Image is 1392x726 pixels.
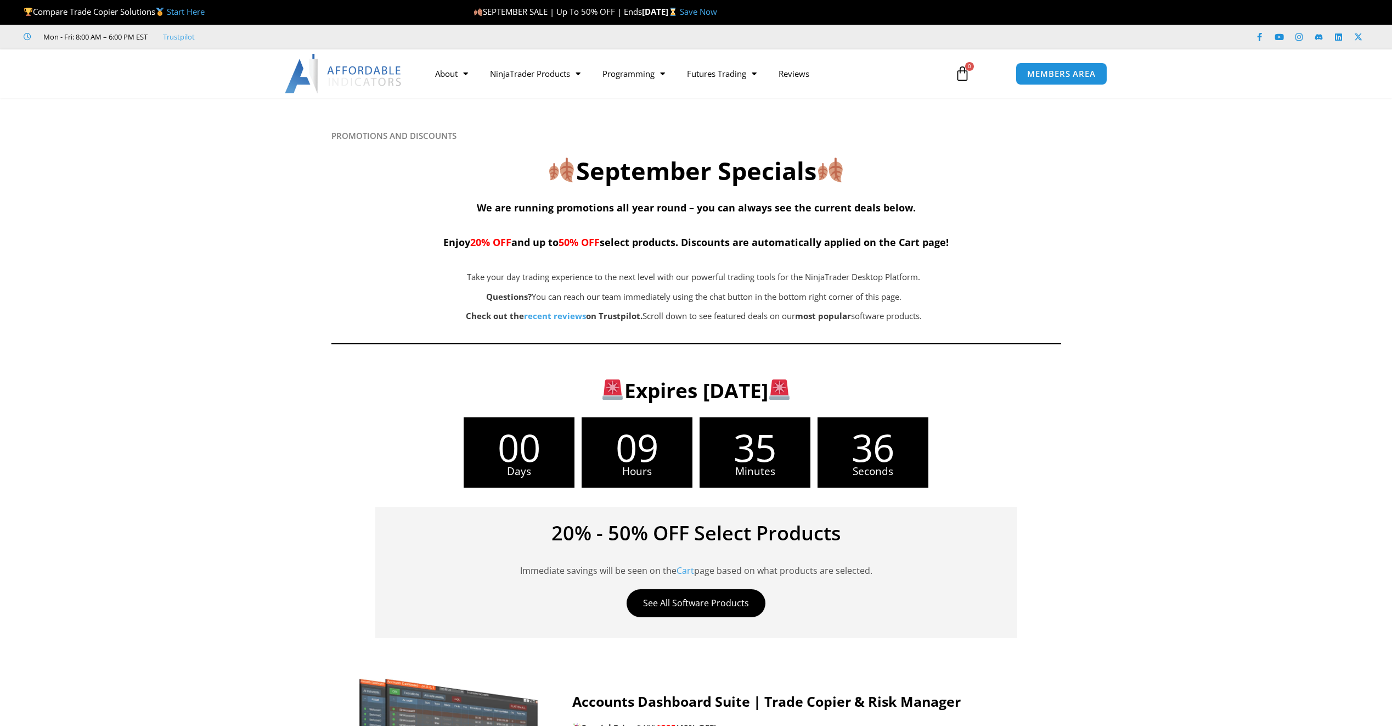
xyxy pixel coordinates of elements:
[24,6,205,17] span: Compare Trade Copier Solutions
[464,466,574,477] span: Days
[474,8,482,16] img: 🍂
[700,466,810,477] span: Minutes
[41,30,148,43] span: Mon - Fri: 8:00 AM – 6:00 PM EST
[424,61,942,86] nav: Menu
[1027,70,1096,78] span: MEMBERS AREA
[443,236,949,249] span: Enjoy and up to select products. Discounts are automatically applied on the Cart page!
[285,54,403,93] img: LogoAI | Affordable Indicators – NinjaTrader
[602,379,623,400] img: 🚨
[524,310,586,321] a: recent reviews
[386,289,1002,305] p: You can reach our team immediately using the chat button in the bottom right corner of this page.
[559,236,600,249] span: 50% OFF
[768,61,820,86] a: Reviews
[386,309,1002,324] p: Scroll down to see featured deals on our software products.
[167,6,205,17] a: Start Here
[392,549,1001,578] p: Immediate savings will be seen on the page based on what products are selected.
[470,236,511,249] span: 20% OFF
[156,8,164,16] img: 🥇
[331,155,1061,187] h2: September Specials
[769,379,790,400] img: 🚨
[582,428,692,466] span: 09
[680,6,717,17] a: Save Now
[464,428,574,466] span: 00
[669,8,677,16] img: ⌛
[392,523,1001,543] h4: 20% - 50% OFF Select Products
[627,589,765,617] a: See All Software Products
[938,58,987,90] a: 0
[1016,63,1107,85] a: MEMBERS AREA
[818,428,928,466] span: 36
[818,158,843,182] img: 🍂
[591,61,676,86] a: Programming
[24,8,32,16] img: 🏆
[642,6,680,17] strong: [DATE]
[700,428,810,466] span: 35
[818,466,928,477] span: Seconds
[676,61,768,86] a: Futures Trading
[163,30,195,43] a: Trustpilot
[582,466,692,477] span: Hours
[349,377,1043,404] h3: Expires [DATE]
[477,201,916,214] span: We are running promotions all year round – you can always see the current deals below.
[572,692,961,711] strong: Accounts Dashboard Suite | Trade Copier & Risk Manager
[466,310,643,321] strong: Check out the on Trustpilot.
[467,271,920,282] span: Take your day trading experience to the next level with our powerful trading tools for the NinjaT...
[549,158,574,182] img: 🍂
[795,310,851,321] b: most popular
[965,62,974,71] span: 0
[424,61,479,86] a: About
[331,131,1061,141] h6: PROMOTIONS AND DISCOUNTS
[474,6,642,17] span: SEPTEMBER SALE | Up To 50% OFF | Ends
[677,565,694,577] a: Cart
[486,291,532,302] strong: Questions?
[479,61,591,86] a: NinjaTrader Products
